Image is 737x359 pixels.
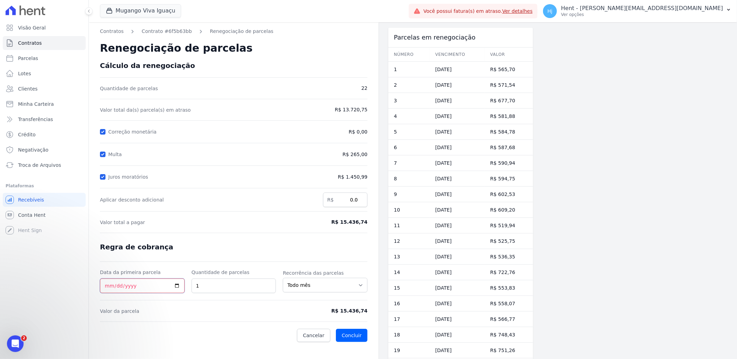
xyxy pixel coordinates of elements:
[18,146,49,153] span: Negativação
[430,187,484,202] td: [DATE]
[108,129,159,135] label: Correção monetária
[430,155,484,171] td: [DATE]
[3,51,86,65] a: Parcelas
[485,124,533,140] td: R$ 584,78
[485,48,533,62] th: Valor
[100,85,299,92] span: Quantidade de parcelas
[18,40,42,46] span: Contratos
[485,109,533,124] td: R$ 581,88
[502,8,533,14] a: Ver detalhes
[430,171,484,187] td: [DATE]
[100,308,299,315] span: Valor da parcela
[485,311,533,327] td: R$ 566,77
[3,193,86,207] a: Recebíveis
[388,109,430,124] td: 4
[430,62,484,77] td: [DATE]
[306,106,367,113] span: R$ 13.720,75
[192,269,276,276] label: Quantidade de parcelas
[485,280,533,296] td: R$ 553,83
[430,93,484,109] td: [DATE]
[388,140,430,155] td: 6
[485,140,533,155] td: R$ 587,68
[18,196,44,203] span: Recebíveis
[18,70,31,77] span: Lotes
[430,280,484,296] td: [DATE]
[388,311,430,327] td: 17
[18,116,53,123] span: Transferências
[3,158,86,172] a: Troca de Arquivos
[108,152,125,157] label: Multa
[485,187,533,202] td: R$ 602,53
[388,249,430,265] td: 13
[3,82,86,96] a: Clientes
[485,77,533,93] td: R$ 571,54
[306,85,367,92] span: 22
[297,329,330,342] a: Cancelar
[3,143,86,157] a: Negativação
[485,218,533,233] td: R$ 519,94
[485,171,533,187] td: R$ 594,75
[485,202,533,218] td: R$ 609,20
[388,218,430,233] td: 11
[3,36,86,50] a: Contratos
[430,124,484,140] td: [DATE]
[430,202,484,218] td: [DATE]
[336,329,367,342] button: Concluir
[485,343,533,358] td: R$ 751,26
[388,77,430,93] td: 2
[548,9,552,14] span: Hj
[100,269,185,276] label: Data da primeira parcela
[485,296,533,311] td: R$ 558,07
[18,101,54,108] span: Minha Carteira
[100,28,124,35] a: Contratos
[430,311,484,327] td: [DATE]
[6,182,83,190] div: Plataformas
[18,131,36,138] span: Crédito
[388,296,430,311] td: 16
[430,327,484,343] td: [DATE]
[142,28,192,35] a: Contrato #6f5b63bb
[485,265,533,280] td: R$ 722,76
[388,124,430,140] td: 5
[561,5,723,12] p: Hent - [PERSON_NAME][EMAIL_ADDRESS][DOMAIN_NAME]
[21,335,27,341] span: 2
[430,218,484,233] td: [DATE]
[100,28,367,35] nav: Breadcrumb
[18,55,38,62] span: Parcelas
[430,296,484,311] td: [DATE]
[18,162,61,169] span: Troca de Arquivos
[430,109,484,124] td: [DATE]
[306,307,367,315] span: R$ 15.436,74
[430,233,484,249] td: [DATE]
[485,155,533,171] td: R$ 590,94
[3,97,86,111] a: Minha Carteira
[108,174,151,180] label: Juros moratórios
[537,1,737,21] button: Hj Hent - [PERSON_NAME][EMAIL_ADDRESS][DOMAIN_NAME] Ver opções
[430,140,484,155] td: [DATE]
[430,249,484,265] td: [DATE]
[18,24,46,31] span: Visão Geral
[430,48,484,62] th: Vencimento
[7,335,24,352] iframe: Intercom live chat
[3,208,86,222] a: Conta Hent
[388,202,430,218] td: 10
[430,77,484,93] td: [DATE]
[306,173,367,181] span: R$ 1.450,99
[3,67,86,80] a: Lotes
[100,106,299,113] span: Valor total da(s) parcela(s) em atraso
[423,8,533,15] span: Você possui fatura(s) em atraso.
[100,243,173,251] span: Regra de cobrança
[18,85,37,92] span: Clientes
[283,270,367,276] label: Recorrência das parcelas
[561,12,723,17] p: Ver opções
[3,21,86,35] a: Visão Geral
[303,332,324,339] span: Cancelar
[18,212,45,219] span: Conta Hent
[210,28,273,35] a: Renegociação de parcelas
[3,112,86,126] a: Transferências
[388,187,430,202] td: 9
[485,249,533,265] td: R$ 536,35
[388,265,430,280] td: 14
[3,128,86,142] a: Crédito
[306,151,367,158] span: R$ 265,00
